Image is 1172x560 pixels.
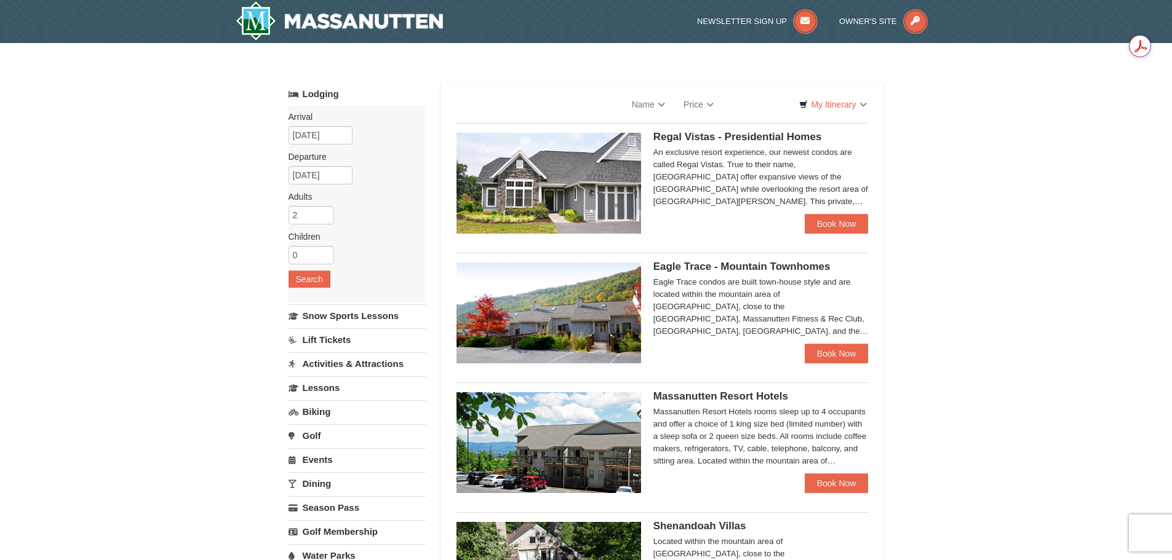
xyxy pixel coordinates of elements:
a: Massanutten Resort [236,1,444,41]
span: Eagle Trace - Mountain Townhomes [653,261,831,272]
a: Price [674,92,723,117]
span: Owner's Site [839,17,897,26]
a: Newsletter Sign Up [697,17,818,26]
span: Massanutten Resort Hotels [653,390,788,402]
img: Massanutten Resort Logo [236,1,444,41]
label: Arrival [289,111,417,123]
a: Book Now [805,214,869,234]
img: 19218983-1-9b289e55.jpg [456,262,641,363]
label: Children [289,231,417,243]
span: Regal Vistas - Presidential Homes [653,131,822,143]
a: Season Pass [289,496,426,519]
span: Shenandoah Villas [653,520,746,532]
a: Lessons [289,376,426,399]
a: Lodging [289,83,426,105]
a: Book Now [805,473,869,493]
div: Massanutten Resort Hotels rooms sleep up to 4 occupants and offer a choice of 1 king size bed (li... [653,406,869,467]
a: Name [623,92,674,117]
a: Owner's Site [839,17,928,26]
a: Snow Sports Lessons [289,304,426,327]
a: Biking [289,400,426,423]
a: Book Now [805,344,869,363]
a: Dining [289,472,426,495]
label: Departure [289,151,417,163]
a: Events [289,448,426,471]
a: Activities & Attractions [289,352,426,375]
a: My Itinerary [791,95,874,114]
button: Search [289,270,330,288]
img: 19218991-1-902409a9.jpg [456,133,641,234]
a: Lift Tickets [289,328,426,351]
a: Golf [289,424,426,447]
div: Eagle Trace condos are built town-house style and are located within the mountain area of [GEOGRA... [653,276,869,337]
a: Golf Membership [289,520,426,543]
img: 19219026-1-e3b4ac8e.jpg [456,392,641,493]
span: Newsletter Sign Up [697,17,787,26]
div: An exclusive resort experience, our newest condos are called Regal Vistas. True to their name, [G... [653,146,869,208]
label: Adults [289,191,417,203]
